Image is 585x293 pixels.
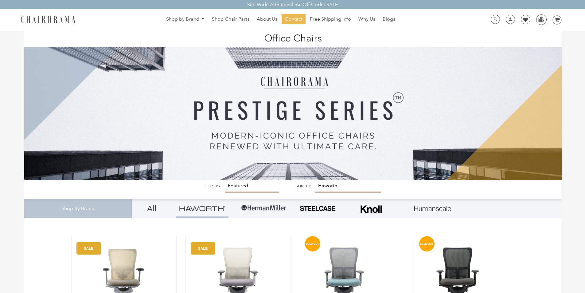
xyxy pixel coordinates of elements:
label: Sort by [205,184,220,188]
span: Free Shipping Info [310,16,351,22]
label: Sort by [296,184,311,188]
div: Shop By Brand [24,199,132,218]
img: Office Chairs [24,31,562,180]
img: Group-1.png [241,199,287,217]
span: Shop Chair Parts [212,16,249,22]
a: Blogs [380,14,398,24]
img: chairorama [18,15,79,26]
a: About Us [254,14,280,24]
span: About Us [257,16,277,22]
a: Contact [282,14,306,24]
text: SOLD-OUT [306,242,319,245]
h1: Office Chairs [30,31,556,44]
span: Why Us [358,16,375,22]
img: Frame_4.png [359,201,384,217]
img: PHOTO-2024-07-09-00-53-10-removebg-preview.png [299,205,336,212]
img: WhatsApp_Image_2024-07-12_at_16.23.01.webp [536,15,546,24]
img: Group_4be16a4b-c81a-4a6e-a540-764d0a8faf6e.png [179,206,225,211]
span: Blogs [383,16,395,22]
a: Shop Chair Parts [209,14,252,24]
a: Shop by Brand [163,14,208,24]
img: Layer_1_1.png [414,206,451,211]
span: Contact [285,16,302,22]
text: SALE [84,246,93,250]
nav: DesktopNavigation [105,14,456,26]
text: SOLD-OUT [420,242,433,245]
a: Free Shipping Info [307,14,354,24]
text: SALE [198,246,208,250]
a: Why Us [355,14,378,24]
a: All [136,199,167,218]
